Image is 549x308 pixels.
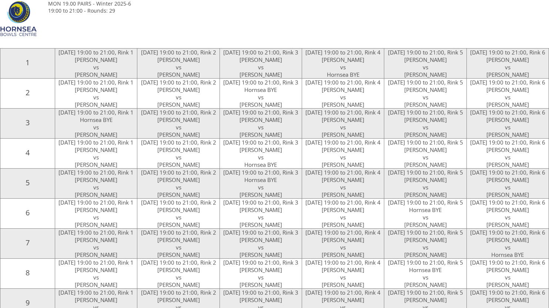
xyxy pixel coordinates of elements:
[466,259,549,289] td: [DATE] 19:00 to 21:00, Rink 6 [PERSON_NAME] vs [PERSON_NAME]
[0,117,55,127] p: 3
[220,259,302,289] td: [DATE] 19:00 to 21:00, Rink 3 [PERSON_NAME] vs [PERSON_NAME]
[302,259,384,289] td: [DATE] 19:00 to 21:00, Rink 4 [PERSON_NAME] vs [PERSON_NAME]
[0,148,55,158] p: 4
[137,169,220,199] td: [DATE] 19:00 to 21:00, Rink 2 [PERSON_NAME] vs [PERSON_NAME]
[0,87,55,97] p: 2
[137,199,220,229] td: [DATE] 19:00 to 21:00, Rink 2 [PERSON_NAME] vs [PERSON_NAME]
[384,139,466,169] td: [DATE] 19:00 to 21:00, Rink 5 [PERSON_NAME] vs [PERSON_NAME]
[220,139,302,169] td: [DATE] 19:00 to 21:00, Rink 3 [PERSON_NAME] vs Hornsea BYE
[466,199,549,229] td: [DATE] 19:00 to 21:00, Rink 6 [PERSON_NAME] vs [PERSON_NAME]
[220,79,302,109] td: [DATE] 19:00 to 21:00, Rink 3 Hornsea BYE vs [PERSON_NAME]
[466,169,549,199] td: [DATE] 19:00 to 21:00, Rink 6 [PERSON_NAME] vs [PERSON_NAME]
[466,229,549,259] td: [DATE] 19:00 to 21:00, Rink 6 [PERSON_NAME] vs Hornsea BYE
[466,139,549,169] td: [DATE] 19:00 to 21:00, Rink 6 [PERSON_NAME] vs [PERSON_NAME]
[55,199,137,229] td: [DATE] 19:00 to 21:00, Rink 1 [PERSON_NAME] vs [PERSON_NAME]
[302,79,384,109] td: [DATE] 19:00 to 21:00, Rink 4 [PERSON_NAME] vs [PERSON_NAME]
[384,109,466,139] td: [DATE] 19:00 to 21:00, Rink 5 [PERSON_NAME] vs [PERSON_NAME]
[137,229,220,259] td: [DATE] 19:00 to 21:00, Rink 2 [PERSON_NAME] vs [PERSON_NAME]
[0,178,55,188] p: 5
[55,79,137,109] td: [DATE] 19:00 to 21:00, Rink 1 [PERSON_NAME] vs [PERSON_NAME]
[220,169,302,199] td: [DATE] 19:00 to 21:00, Rink 3 Hornsea BYE vs [PERSON_NAME]
[302,49,384,79] td: [DATE] 19:00 to 21:00, Rink 4 [PERSON_NAME] vs Hornsea BYE
[0,57,55,67] p: 1
[55,229,137,259] td: [DATE] 19:00 to 21:00, Rink 1 [PERSON_NAME] vs [PERSON_NAME]
[384,199,466,229] td: [DATE] 19:00 to 21:00, Rink 5 Hornsea BYE vs [PERSON_NAME]
[220,49,302,79] td: [DATE] 19:00 to 21:00, Rink 3 [PERSON_NAME] vs [PERSON_NAME]
[302,199,384,229] td: [DATE] 19:00 to 21:00, Rink 4 [PERSON_NAME] vs [PERSON_NAME]
[302,139,384,169] td: [DATE] 19:00 to 21:00, Rink 4 [PERSON_NAME] vs [PERSON_NAME]
[55,49,137,79] td: [DATE] 19:00 to 21:00, Rink 1 [PERSON_NAME] vs [PERSON_NAME]
[0,298,55,308] p: 9
[302,229,384,259] td: [DATE] 19:00 to 21:00, Rink 4 [PERSON_NAME] vs [PERSON_NAME]
[55,169,137,199] td: [DATE] 19:00 to 21:00, Rink 1 [PERSON_NAME] vs [PERSON_NAME]
[55,109,137,139] td: [DATE] 19:00 to 21:00, Rink 1 Hornsea BYE vs [PERSON_NAME]
[0,208,55,218] p: 6
[220,199,302,229] td: [DATE] 19:00 to 21:00, Rink 3 [PERSON_NAME] vs [PERSON_NAME]
[384,229,466,259] td: [DATE] 19:00 to 21:00, Rink 5 [PERSON_NAME] vs [PERSON_NAME]
[384,49,466,79] td: [DATE] 19:00 to 21:00, Rink 5 [PERSON_NAME] vs [PERSON_NAME]
[384,79,466,109] td: [DATE] 19:00 to 21:00, Rink 5 [PERSON_NAME] vs [PERSON_NAME]
[0,268,55,278] p: 8
[137,79,220,109] td: [DATE] 19:00 to 21:00, Rink 2 [PERSON_NAME] vs [PERSON_NAME]
[137,259,220,289] td: [DATE] 19:00 to 21:00, Rink 2 [PERSON_NAME] vs [PERSON_NAME]
[137,109,220,139] td: [DATE] 19:00 to 21:00, Rink 2 [PERSON_NAME] vs [PERSON_NAME]
[302,109,384,139] td: [DATE] 19:00 to 21:00, Rink 4 [PERSON_NAME] vs [PERSON_NAME]
[466,109,549,139] td: [DATE] 19:00 to 21:00, Rink 6 [PERSON_NAME] vs [PERSON_NAME]
[55,139,137,169] td: [DATE] 19:00 to 21:00, Rink 1 [PERSON_NAME] vs [PERSON_NAME]
[220,109,302,139] td: [DATE] 19:00 to 21:00, Rink 3 [PERSON_NAME] vs [PERSON_NAME]
[302,169,384,199] td: [DATE] 19:00 to 21:00, Rink 4 [PERSON_NAME] vs [PERSON_NAME]
[137,49,220,79] td: [DATE] 19:00 to 21:00, Rink 2 [PERSON_NAME] vs [PERSON_NAME]
[466,79,549,109] td: [DATE] 19:00 to 21:00, Rink 6 [PERSON_NAME] vs [PERSON_NAME]
[466,49,549,79] td: [DATE] 19:00 to 21:00, Rink 6 [PERSON_NAME] vs [PERSON_NAME]
[55,259,137,289] td: [DATE] 19:00 to 21:00, Rink 1 [PERSON_NAME] vs [PERSON_NAME]
[220,229,302,259] td: [DATE] 19:00 to 21:00, Rink 3 [PERSON_NAME] vs [PERSON_NAME]
[384,169,466,199] td: [DATE] 19:00 to 21:00, Rink 5 [PERSON_NAME] vs [PERSON_NAME]
[0,238,55,248] p: 7
[384,259,466,289] td: [DATE] 19:00 to 21:00, Rink 5 Hornsea BYE vs [PERSON_NAME]
[137,139,220,169] td: [DATE] 19:00 to 21:00, Rink 2 [PERSON_NAME] vs [PERSON_NAME]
